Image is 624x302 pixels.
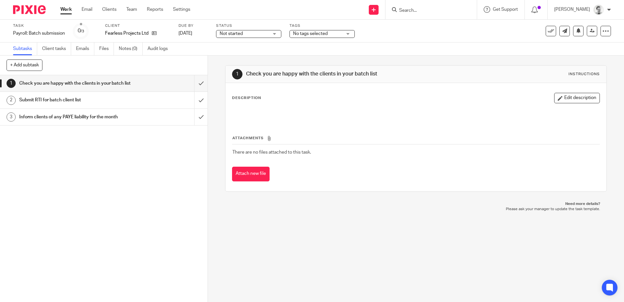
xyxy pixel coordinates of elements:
[76,42,94,55] a: Emails
[82,6,92,13] a: Email
[13,30,65,37] div: Payroll: Batch submission
[147,6,163,13] a: Reports
[554,93,600,103] button: Edit description
[179,31,192,36] span: [DATE]
[232,201,600,207] p: Need more details?
[148,42,173,55] a: Audit logs
[232,69,242,79] div: 1
[78,27,84,35] div: 0
[13,23,65,28] label: Task
[220,31,243,36] span: Not started
[289,23,355,28] label: Tags
[99,42,114,55] a: Files
[7,59,42,71] button: + Add subtask
[102,6,117,13] a: Clients
[81,29,84,33] small: /3
[216,23,281,28] label: Status
[19,112,132,122] h1: Inform clients of any PAYE liability for the month
[232,207,600,212] p: Please ask your manager to update the task template.
[119,42,143,55] a: Notes (0)
[60,6,72,13] a: Work
[7,79,16,88] div: 1
[179,23,208,28] label: Due by
[42,42,71,55] a: Client tasks
[7,96,16,105] div: 2
[569,72,600,77] div: Instructions
[13,5,46,14] img: Pixie
[19,95,132,105] h1: Submit RTI for batch client list
[232,95,261,101] p: Description
[105,30,148,37] p: Fearless Projects Ltd
[554,6,590,13] p: [PERSON_NAME]
[293,31,328,36] span: No tags selected
[173,6,190,13] a: Settings
[13,42,37,55] a: Subtasks
[19,78,132,88] h1: Check you are happy with the clients in your batch list
[126,6,137,13] a: Team
[232,150,311,155] span: There are no files attached to this task.
[493,7,518,12] span: Get Support
[105,23,170,28] label: Client
[232,136,264,140] span: Attachments
[7,112,16,122] div: 3
[246,71,430,77] h1: Check you are happy with the clients in your batch list
[398,8,457,14] input: Search
[232,167,270,181] button: Attach new file
[593,5,604,15] img: Andy_2025.jpg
